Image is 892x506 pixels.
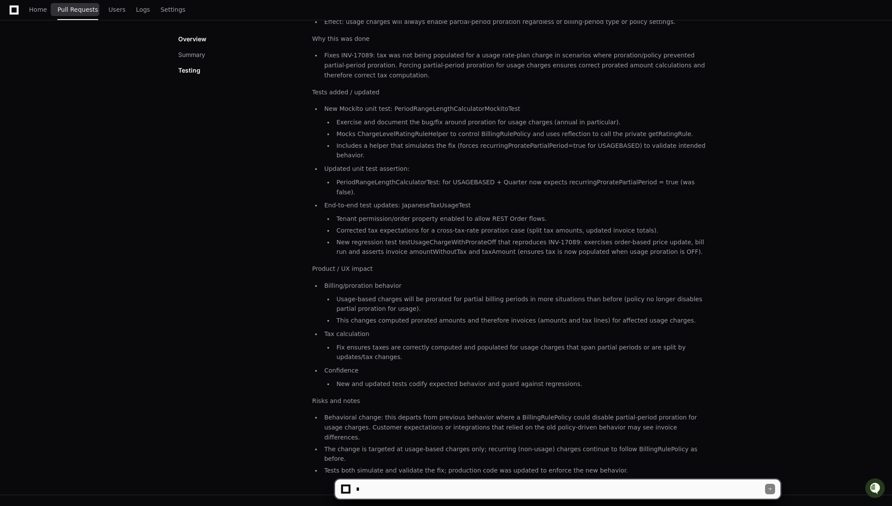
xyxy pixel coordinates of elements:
[334,129,714,139] li: Mocks ChargeLevelRatingRuleHelper to control BillingRulePolicy and uses reflection to call the pr...
[9,9,26,26] img: PlayerZero
[29,7,47,12] span: Home
[334,294,714,314] li: Usage-based charges will be prorated for partial billing periods in more situations than before (...
[312,34,714,44] p: Why this was done
[61,91,105,98] a: Powered byPylon
[87,91,105,98] span: Pylon
[312,87,714,97] p: Tests added / updated
[322,104,714,160] li: New Mockito unit test: PeriodRangeLengthCalculatorMockitoTest
[334,214,714,224] li: Tenant permission/order property enabled to allow REST Order flows.
[334,141,714,161] li: Includes a helper that simulates the fix (forces recurringProratePartialPeriod=true for USAGEBASE...
[322,17,714,27] li: Effect: usage charges will always enable partial-period proration regardless of billing-period ty...
[312,264,714,274] p: Product / UX impact
[148,67,158,78] button: Start new chat
[322,200,714,257] li: End-to-end test updates: JapaneseTaxUsageTest
[322,466,714,476] li: Tests both simulate and validate the fix; production code was updated to enforce the new behavior.
[322,413,714,442] li: Behavioral change: this departs from previous behavior where a BillingRulePolicy could disable pa...
[109,7,126,12] span: Users
[178,66,200,75] p: Testing
[334,177,714,197] li: PeriodRangeLengthCalculatorTest: for USAGEBASED + Quarter now expects recurringProratePartialPeri...
[334,379,714,389] li: New and updated tests codify expected behavior and guard against regressions.
[322,329,714,362] li: Tax calculation
[322,444,714,464] li: The change is targeted at usage-based charges only; recurring (non-usage) charges continue to fol...
[312,396,714,406] p: Risks and notes
[9,35,158,49] div: Welcome
[160,7,185,12] span: Settings
[30,65,143,73] div: Start new chat
[322,281,714,326] li: Billing/proration behavior
[864,477,888,501] iframe: Open customer support
[334,226,714,236] li: Corrected tax expectations for a cross-tax-rate proration case (split tax amounts, updated invoic...
[178,35,206,43] p: Overview
[334,343,714,363] li: Fix ensures taxes are correctly computed and populated for usage charges that span partial period...
[178,50,205,59] button: Summary
[334,316,714,326] li: This changes computed prorated amounts and therefore invoices (amounts and tax lines) for affecte...
[136,7,150,12] span: Logs
[30,73,110,80] div: We're available if you need us!
[322,366,714,389] li: Confidence
[57,7,98,12] span: Pull Requests
[334,237,714,257] li: New regression test testUsageChargeWithProrateOff that reproduces INV-17089: exercises order-base...
[322,50,714,80] li: Fixes INV-17089: tax was not being populated for a usage rate-plan charge in scenarios where pror...
[334,117,714,127] li: Exercise and document the bug/fix around proration for usage charges (annual in particular).
[9,65,24,80] img: 1756235613930-3d25f9e4-fa56-45dd-b3ad-e072dfbd1548
[322,164,714,197] li: Updated unit test assertion:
